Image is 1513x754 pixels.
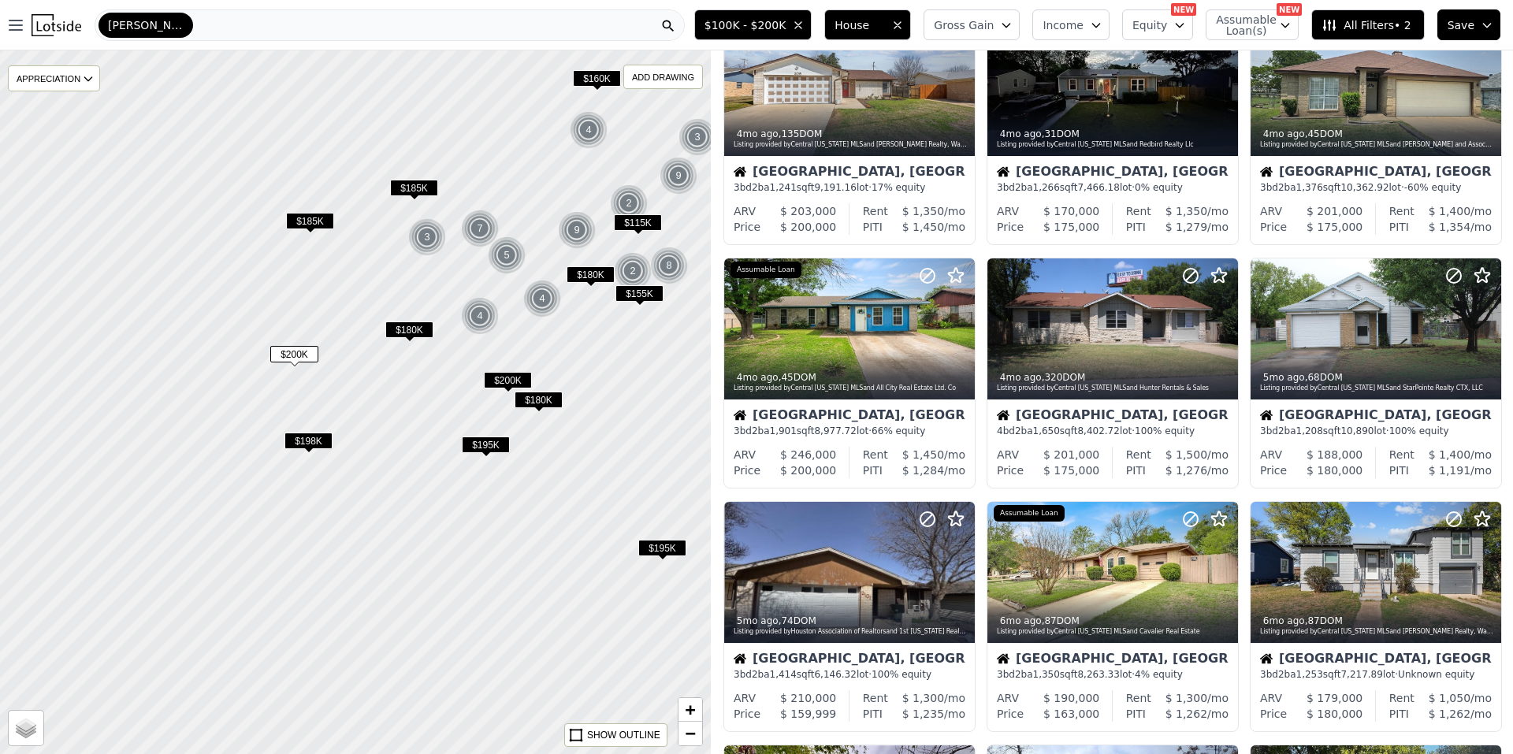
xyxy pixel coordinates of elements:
img: House [1260,165,1273,178]
span: $ 180,000 [1307,464,1362,477]
span: 1,376 [1296,182,1323,193]
img: g1.png [408,218,447,256]
div: 5 [488,236,526,274]
div: $195K [462,436,510,459]
span: $ 179,000 [1307,692,1362,704]
span: $ 175,000 [1043,464,1099,477]
div: Rent [1389,690,1414,706]
a: 4mo ago,320DOMListing provided byCentral [US_STATE] MLSand Hunter Rentals & SalesHouse[GEOGRAPHIC... [987,258,1237,488]
span: $ 188,000 [1307,448,1362,461]
div: [GEOGRAPHIC_DATA], [GEOGRAPHIC_DATA] [1260,409,1492,425]
span: $200K [270,346,318,362]
span: [PERSON_NAME][GEOGRAPHIC_DATA] [108,17,184,33]
span: Income [1043,17,1084,33]
span: $ 1,300 [902,692,944,704]
span: $ 175,000 [1307,221,1362,233]
button: Equity [1122,9,1193,40]
div: NEW [1277,3,1302,16]
span: $ 175,000 [1043,221,1099,233]
time: 2025-05-15 17:08 [737,372,779,383]
div: $185K [286,213,334,236]
span: $155K [615,285,664,302]
div: /mo [1151,203,1229,219]
div: ARV [734,203,756,219]
button: Gross Gain [924,9,1020,40]
div: /mo [888,690,965,706]
div: 3 [408,218,446,256]
a: 4mo ago,135DOMListing provided byCentral [US_STATE] MLSand [PERSON_NAME] Realty, WacoAssumable Lo... [723,14,974,245]
div: , 45 DOM [734,371,967,384]
div: Rent [1389,203,1414,219]
div: 9 [660,157,697,195]
div: /mo [888,203,965,219]
span: $ 163,000 [1043,708,1099,720]
span: Gross Gain [934,17,994,33]
div: 4 [570,111,608,149]
div: SHOW OUTLINE [587,728,660,742]
div: Rent [1126,203,1151,219]
div: $180K [567,266,615,289]
img: House [734,409,746,422]
span: $160K [573,70,621,87]
div: /mo [1414,690,1492,706]
div: NEW [1171,3,1196,16]
img: g1.png [488,236,526,274]
div: $160K [573,70,621,93]
div: $200K [270,346,318,369]
div: [GEOGRAPHIC_DATA], [GEOGRAPHIC_DATA] [734,165,965,181]
button: $100K - $200K [694,9,812,40]
div: PITI [1389,219,1409,235]
div: /mo [1151,690,1229,706]
div: Rent [863,203,888,219]
span: $198K [284,433,333,449]
div: 3 bd 2 ba sqft lot · 4% equity [997,668,1229,681]
div: ARV [734,690,756,706]
div: Rent [863,690,888,706]
span: $ 1,500 [1165,448,1207,461]
div: /mo [888,447,965,462]
a: 4mo ago,45DOMListing provided byCentral [US_STATE] MLSand All City Real Estate Ltd. CoAssumable L... [723,258,974,488]
button: House [824,9,911,40]
span: 1,208 [1296,425,1323,436]
span: 10,890 [1340,425,1374,436]
div: [GEOGRAPHIC_DATA], [GEOGRAPHIC_DATA] [734,409,965,425]
div: ADD DRAWING [624,65,702,88]
div: ARV [1260,690,1282,706]
img: House [734,652,746,665]
span: $ 1,450 [902,221,944,233]
span: $180K [567,266,615,283]
div: Rent [863,447,888,462]
div: $185K [390,180,438,202]
span: 10,362.92 [1340,182,1388,193]
a: 5mo ago,74DOMListing provided byHouston Association of Realtorsand 1st [US_STATE] Realty Services... [723,501,974,732]
img: House [1260,409,1273,422]
img: House [1260,652,1273,665]
time: 2025-05-12 09:59 [1000,372,1042,383]
time: 2025-05-29 19:09 [1000,128,1042,139]
div: $115K [614,214,662,237]
span: $185K [390,180,438,196]
div: Assumable Loan [730,262,801,279]
a: Zoom out [678,722,702,745]
span: 1,901 [770,425,797,436]
div: 3 bd 2 ba sqft lot · 100% equity [1260,425,1492,437]
div: PITI [1126,706,1146,722]
div: /mo [1409,462,1492,478]
div: , 68 DOM [1260,371,1493,384]
div: 9 [558,211,596,249]
div: $180K [515,392,563,414]
div: PITI [1126,462,1146,478]
span: $ 1,450 [902,448,944,461]
span: 8,977.72 [814,425,856,436]
button: Assumable Loan(s) [1206,9,1299,40]
div: /mo [1146,462,1229,478]
div: APPRECIATION [8,65,100,91]
div: Listing provided by Houston Association of Realtors and 1st [US_STATE] Realty Services [734,627,967,637]
a: Layers [9,711,43,745]
img: House [997,652,1009,665]
div: PITI [1389,706,1409,722]
div: Price [1260,219,1287,235]
span: $100K - $200K [704,17,786,33]
div: [GEOGRAPHIC_DATA], [GEOGRAPHIC_DATA] [997,165,1229,181]
div: 3 bd 2 ba sqft lot · 0% equity [997,181,1229,194]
